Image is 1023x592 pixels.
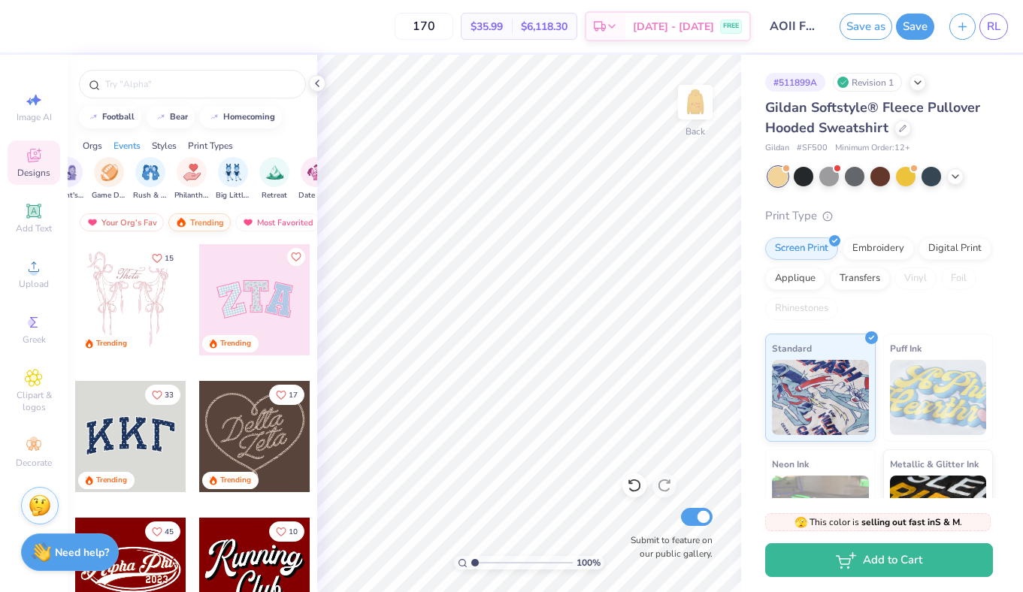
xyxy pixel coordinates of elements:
img: Game Day Image [101,164,118,181]
span: Rush & Bid [133,190,168,201]
span: Neon Ink [772,456,809,472]
input: Untitled Design [758,11,832,41]
button: filter button [259,157,289,201]
div: Vinyl [894,267,937,290]
div: Trending [220,338,251,349]
div: Back [686,125,705,138]
img: Big Little Reveal Image [225,164,241,181]
button: filter button [216,157,250,201]
div: Print Types [188,139,233,153]
div: filter for Big Little Reveal [216,157,250,201]
div: Orgs [83,139,102,153]
div: Trending [168,213,231,231]
img: Date Parties & Socials Image [307,164,325,181]
div: Trending [96,338,127,349]
span: RL [987,18,1000,35]
div: Trending [96,475,127,486]
span: $35.99 [471,19,503,35]
span: Designs [17,167,50,179]
button: Like [145,385,180,405]
div: filter for Retreat [259,157,289,201]
img: Neon Ink [772,476,869,551]
button: football [79,106,141,128]
span: Big Little Reveal [216,190,250,201]
span: 15 [165,255,174,262]
img: Parent's Weekend Image [59,164,77,181]
span: 🫣 [794,515,807,530]
div: Screen Print [765,237,838,260]
img: Metallic & Glitter Ink [890,476,987,551]
strong: selling out fast in S & M [861,516,960,528]
img: trending.gif [175,217,187,228]
img: trend_line.gif [155,113,167,122]
button: homecoming [200,106,282,128]
img: Standard [772,360,869,435]
div: Digital Print [919,237,991,260]
div: bear [170,113,188,121]
span: 45 [165,528,174,536]
div: Print Type [765,207,993,225]
span: 10 [289,528,298,536]
button: Save [896,14,934,40]
button: Save as [840,14,892,40]
div: filter for Rush & Bid [133,157,168,201]
div: Trending [220,475,251,486]
button: filter button [92,157,126,201]
div: homecoming [223,113,275,121]
div: Embroidery [843,237,914,260]
strong: Need help? [55,545,109,560]
span: 33 [165,391,174,399]
span: This color is . [794,515,962,529]
input: – – [395,13,453,40]
button: filter button [133,157,168,201]
span: Retreat [262,190,287,201]
span: Clipart & logos [8,389,60,413]
div: Revision 1 [833,73,902,92]
button: Like [145,521,180,542]
img: Rush & Bid Image [142,164,159,181]
button: filter button [174,157,209,201]
div: Events [113,139,141,153]
span: Image AI [17,111,52,123]
div: Your Org's Fav [80,213,164,231]
button: Like [269,521,304,542]
div: # 511899A [765,73,825,92]
a: RL [979,14,1008,40]
div: filter for Parent's Weekend [50,157,85,201]
div: filter for Game Day [92,157,126,201]
button: filter button [50,157,85,201]
span: Gildan Softstyle® Fleece Pullover Hooded Sweatshirt [765,98,980,137]
div: Transfers [830,267,890,290]
span: Parent's Weekend [50,190,85,201]
span: 17 [289,391,298,399]
button: filter button [298,157,333,201]
div: Rhinestones [765,298,838,320]
span: Game Day [92,190,126,201]
img: Philanthropy Image [183,164,201,181]
span: Upload [19,278,49,290]
img: Puff Ink [890,360,987,435]
button: Add to Cart [765,543,993,577]
img: most_fav.gif [86,217,98,228]
img: trend_line.gif [87,113,99,122]
span: Minimum Order: 12 + [835,142,910,155]
img: Back [680,87,710,117]
span: Gildan [765,142,789,155]
span: Philanthropy [174,190,209,201]
span: Add Text [16,222,52,234]
span: Puff Ink [890,340,922,356]
img: Retreat Image [266,164,283,181]
span: Metallic & Glitter Ink [890,456,979,472]
div: Styles [152,139,177,153]
button: Like [287,248,305,266]
label: Submit to feature on our public gallery. [622,533,713,560]
div: Most Favorited [235,213,320,231]
button: Like [269,385,304,405]
span: # SF500 [797,142,828,155]
span: 100 % [577,556,601,569]
img: trend_line.gif [208,113,220,122]
div: Applique [765,267,825,290]
span: [DATE] - [DATE] [633,19,714,35]
span: FREE [723,21,739,32]
input: Try "Alpha" [104,77,296,92]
